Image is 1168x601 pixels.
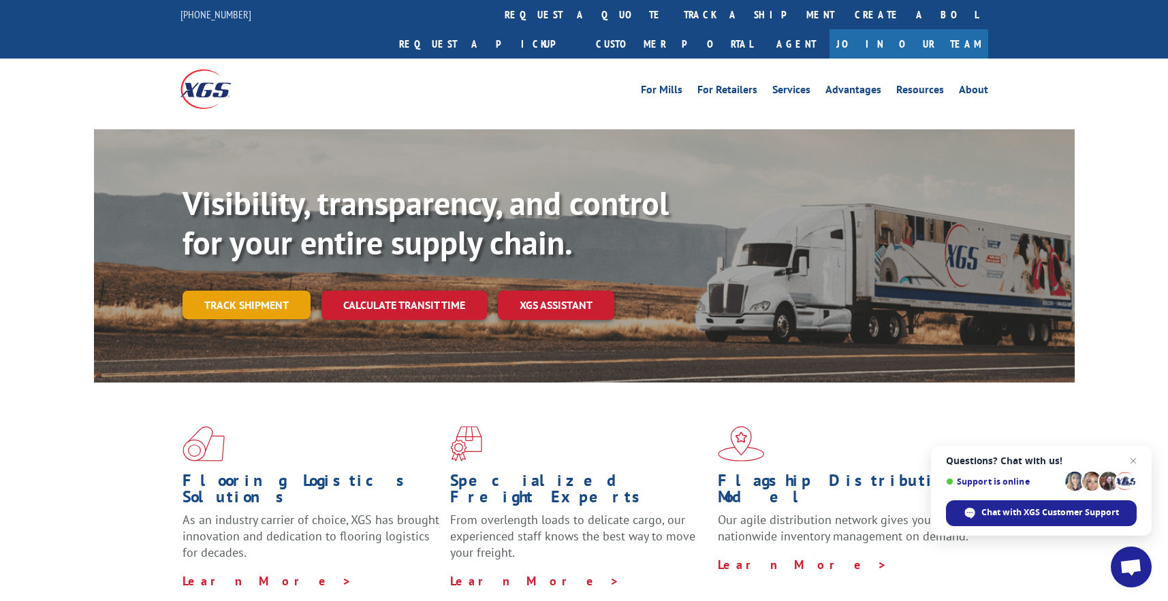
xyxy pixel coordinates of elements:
a: For Retailers [697,84,757,99]
span: Support is online [946,476,1060,487]
a: Learn More > [718,557,887,572]
h1: Flooring Logistics Solutions [183,472,440,512]
a: XGS ASSISTANT [498,291,614,320]
a: [PHONE_NUMBER] [180,7,251,21]
a: Learn More > [183,573,352,589]
div: Chat with XGS Customer Support [946,500,1137,526]
span: Chat with XGS Customer Support [981,506,1119,519]
a: Request a pickup [389,29,586,59]
span: Close chat [1125,453,1141,469]
img: xgs-icon-focused-on-flooring-red [450,426,482,461]
img: xgs-icon-total-supply-chain-intelligence-red [183,426,225,461]
h1: Flagship Distribution Model [718,472,975,512]
span: Our agile distribution network gives you nationwide inventory management on demand. [718,512,968,544]
div: Open chat [1111,547,1152,587]
h1: Specialized Freight Experts [450,472,708,512]
p: From overlength loads to delicate cargo, our experienced staff knows the best way to move your fr... [450,512,708,572]
b: Visibility, transparency, and control for your entire supply chain. [183,182,669,263]
a: Join Our Team [830,29,988,59]
a: Resources [896,84,944,99]
a: Track shipment [183,291,311,319]
a: Advantages [825,84,881,99]
span: As an industry carrier of choice, XGS has brought innovation and dedication to flooring logistics... [183,512,439,560]
a: About [959,84,988,99]
a: Learn More > [450,573,620,589]
a: Agent [763,29,830,59]
span: Questions? Chat with us! [946,455,1137,466]
img: xgs-icon-flagship-distribution-model-red [718,426,765,461]
a: Services [772,84,810,99]
a: For Mills [641,84,682,99]
a: Calculate transit time [321,291,487,320]
a: Customer Portal [586,29,763,59]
